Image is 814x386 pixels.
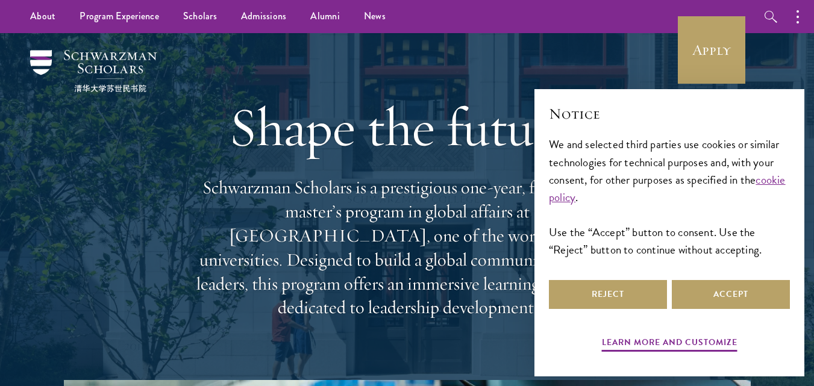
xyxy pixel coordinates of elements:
button: Reject [549,280,667,309]
p: Schwarzman Scholars is a prestigious one-year, fully funded master’s program in global affairs at... [190,176,624,320]
button: Accept [672,280,790,309]
h2: Notice [549,104,790,124]
h1: Shape the future. [190,93,624,161]
button: Learn more and customize [602,335,737,353]
a: cookie policy [549,171,786,206]
img: Schwarzman Scholars [30,50,157,92]
a: Apply [678,16,745,84]
div: We and selected third parties use cookies or similar technologies for technical purposes and, wit... [549,135,790,258]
